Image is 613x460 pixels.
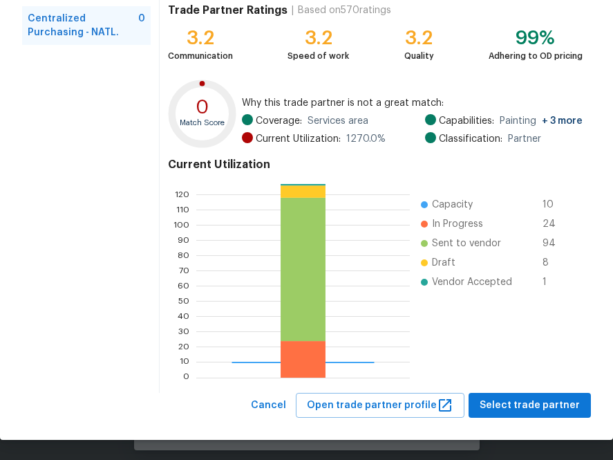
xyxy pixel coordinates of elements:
span: 1270.0 % [346,132,386,146]
span: Classification: [439,132,502,146]
span: Capacity [432,198,473,212]
text: 60 [178,282,189,290]
span: 94 [543,237,565,250]
span: 10 [543,198,565,212]
div: Communication [168,49,233,63]
div: Quality [404,49,434,63]
span: Services area [308,114,368,128]
button: Open trade partner profile [296,393,464,418]
span: Current Utilization: [256,132,341,146]
span: Open trade partner profile [307,397,453,414]
span: Coverage: [256,114,302,128]
text: 120 [175,190,189,199]
text: 40 [178,312,189,320]
div: 3.2 [168,31,233,45]
text: Match Score [180,119,225,127]
div: Based on 570 ratings [298,3,391,17]
span: Partner [508,132,541,146]
span: Draft [432,256,455,270]
text: 110 [176,205,189,214]
span: Why this trade partner is not a great match: [242,96,583,110]
span: Centralized Purchasing - NATL. [28,12,138,39]
text: 10 [180,358,189,366]
div: Adhering to OD pricing [489,49,583,63]
div: Speed of work [287,49,349,63]
span: 1 [543,275,565,289]
span: + 3 more [542,116,583,126]
span: 24 [543,217,565,231]
button: Cancel [245,393,292,418]
span: Capabilities: [439,114,494,128]
span: Cancel [251,397,286,414]
text: 20 [178,342,189,351]
span: 0 [138,12,145,39]
text: 90 [178,236,189,244]
div: 99% [489,31,583,45]
span: Painting [500,114,583,128]
span: Vendor Accepted [432,275,512,289]
text: 50 [178,297,189,305]
span: Sent to vendor [432,237,501,250]
span: Select trade partner [480,397,580,414]
div: 3.2 [287,31,349,45]
div: 3.2 [404,31,434,45]
span: 8 [543,256,565,270]
text: 30 [178,327,189,335]
div: | [287,3,298,17]
span: In Progress [432,217,483,231]
text: 0 [196,98,209,117]
text: 70 [179,266,189,275]
h4: Trade Partner Ratings [168,3,287,17]
text: 0 [183,373,189,381]
h4: Current Utilization [168,158,583,172]
text: 80 [178,251,189,259]
button: Select trade partner [469,393,591,418]
text: 100 [173,221,189,229]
